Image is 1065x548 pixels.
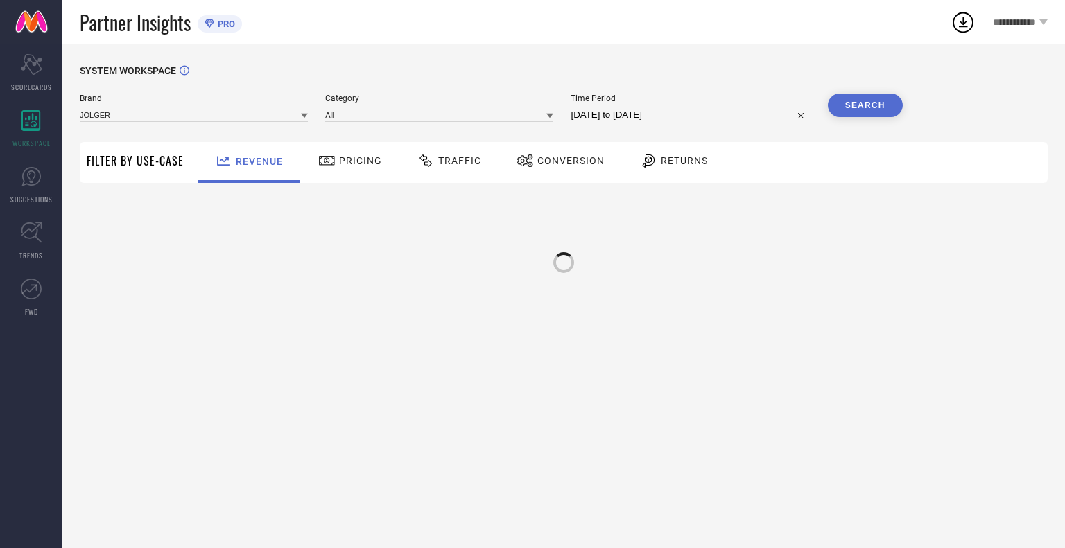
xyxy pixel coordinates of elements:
span: Time Period [571,94,810,103]
span: Revenue [236,156,283,167]
span: SCORECARDS [11,82,52,92]
span: Filter By Use-Case [87,152,184,169]
span: SYSTEM WORKSPACE [80,65,176,76]
span: Pricing [339,155,382,166]
span: Returns [661,155,708,166]
button: Search [828,94,903,117]
span: WORKSPACE [12,138,51,148]
span: Conversion [537,155,605,166]
span: Category [325,94,553,103]
span: FWD [25,306,38,317]
span: SUGGESTIONS [10,194,53,204]
div: Open download list [951,10,976,35]
span: PRO [214,19,235,29]
input: Select time period [571,107,810,123]
span: Partner Insights [80,8,191,37]
span: Traffic [438,155,481,166]
span: Brand [80,94,308,103]
span: TRENDS [19,250,43,260]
